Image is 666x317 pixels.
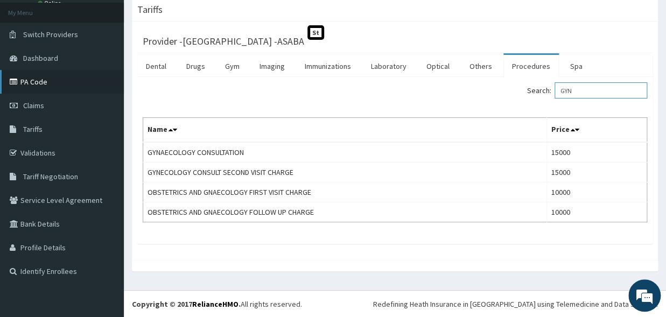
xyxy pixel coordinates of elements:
[307,25,324,40] span: St
[546,202,647,222] td: 10000
[143,163,547,182] td: GYNECOLOGY CONSULT SECOND VISIT CHARGE
[503,55,559,78] a: Procedures
[23,30,78,39] span: Switch Providers
[143,118,547,143] th: Name
[143,37,304,46] h3: Provider - [GEOGRAPHIC_DATA] -ASABA
[177,5,202,31] div: Minimize live chat window
[23,124,43,134] span: Tariffs
[192,299,239,309] a: RelianceHMO
[20,54,44,81] img: d_794563401_company_1708531726252_794563401
[546,163,647,182] td: 15000
[62,92,149,201] span: We're online!
[251,55,293,78] a: Imaging
[216,55,248,78] a: Gym
[56,60,181,74] div: Chat with us now
[143,142,547,163] td: GYNAECOLOGY CONSULTATION
[546,118,647,143] th: Price
[143,202,547,222] td: OBSTETRICS AND GNAECOLOGY FOLLOW UP CHARGE
[5,207,205,244] textarea: Type your message and hit 'Enter'
[418,55,458,78] a: Optical
[178,55,214,78] a: Drugs
[555,82,647,98] input: Search:
[461,55,501,78] a: Others
[23,101,44,110] span: Claims
[362,55,415,78] a: Laboratory
[137,55,175,78] a: Dental
[546,182,647,202] td: 10000
[562,55,591,78] a: Spa
[373,299,658,309] div: Redefining Heath Insurance in [GEOGRAPHIC_DATA] using Telemedicine and Data Science!
[296,55,360,78] a: Immunizations
[527,82,647,98] label: Search:
[143,182,547,202] td: OBSTETRICS AND GNAECOLOGY FIRST VISIT CHARGE
[23,172,78,181] span: Tariff Negotiation
[546,142,647,163] td: 15000
[132,299,241,309] strong: Copyright © 2017 .
[137,5,163,15] h3: Tariffs
[23,53,58,63] span: Dashboard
